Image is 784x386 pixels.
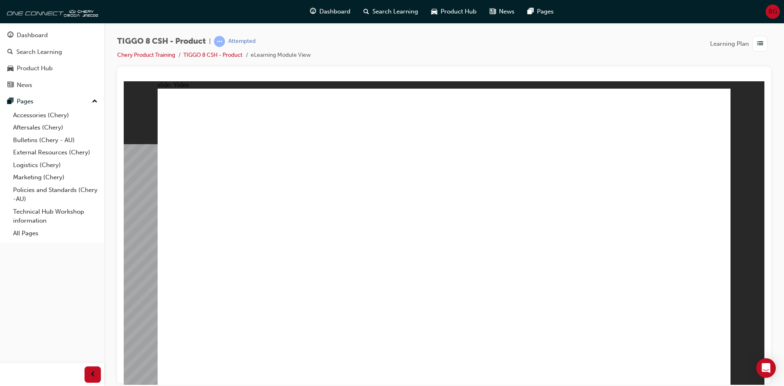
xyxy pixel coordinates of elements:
a: External Resources (Chery) [10,146,101,159]
a: News [3,78,101,93]
a: Bulletins (Chery - AU) [10,134,101,147]
span: prev-icon [90,370,96,380]
a: news-iconNews [483,3,521,20]
span: car-icon [7,65,13,72]
div: Search Learning [16,47,62,57]
a: Logistics (Chery) [10,159,101,172]
a: Technical Hub Workshop information [10,205,101,227]
div: Pages [17,97,33,106]
a: Marketing (Chery) [10,171,101,184]
a: guage-iconDashboard [303,3,357,20]
div: Dashboard [17,31,48,40]
a: search-iconSearch Learning [357,3,425,20]
span: pages-icon [7,98,13,105]
a: Search Learning [3,45,101,60]
div: News [17,80,32,90]
button: DashboardSearch LearningProduct HubNews [3,26,101,94]
li: eLearning Module View [251,51,311,60]
img: oneconnect [4,3,98,20]
span: | [209,37,211,46]
span: guage-icon [7,32,13,39]
button: Pages [3,94,101,109]
span: Pages [537,7,554,16]
a: Dashboard [3,28,101,43]
span: list-icon [757,39,763,49]
a: car-iconProduct Hub [425,3,483,20]
div: Product Hub [17,64,53,73]
a: Policies and Standards (Chery -AU) [10,184,101,205]
a: Accessories (Chery) [10,109,101,122]
a: Aftersales (Chery) [10,121,101,134]
span: News [499,7,514,16]
span: Search Learning [372,7,418,16]
span: TIGGO 8 CSH - Product [117,37,206,46]
span: pages-icon [528,7,534,17]
a: pages-iconPages [521,3,560,20]
span: search-icon [7,49,13,56]
span: news-icon [7,82,13,89]
button: BG [766,4,780,19]
span: up-icon [92,96,98,107]
span: Dashboard [319,7,350,16]
span: car-icon [431,7,437,17]
span: Product Hub [441,7,477,16]
a: All Pages [10,227,101,240]
button: Learning Plan [710,36,771,51]
span: Learning Plan [710,39,749,49]
a: TIGGO 8 CSH - Product [183,51,243,58]
span: BG [768,7,777,16]
span: learningRecordVerb_ATTEMPT-icon [214,36,225,47]
div: Attempted [228,38,256,45]
span: guage-icon [310,7,316,17]
span: news-icon [490,7,496,17]
div: Open Intercom Messenger [756,358,776,378]
a: Product Hub [3,61,101,76]
a: Chery Product Training [117,51,175,58]
span: search-icon [363,7,369,17]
